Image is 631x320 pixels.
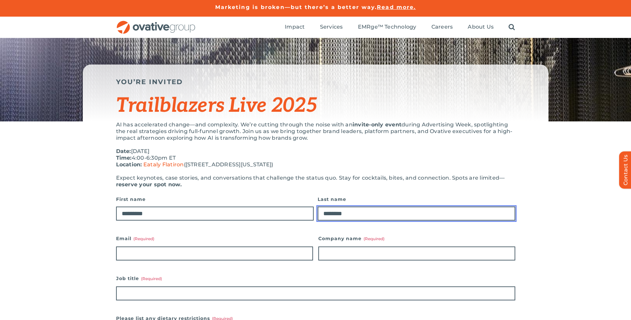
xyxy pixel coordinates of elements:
[133,236,154,241] span: (Required)
[116,20,196,26] a: OG_Full_horizontal_RGB
[116,94,317,118] span: Trailblazers Live 2025
[143,161,184,168] a: Eataly Flatiron
[116,78,515,86] h5: YOU’RE INVITED
[116,148,131,154] strong: Date:
[364,236,385,241] span: (Required)
[377,4,416,10] a: Read more.
[509,24,515,31] a: Search
[320,24,343,31] a: Services
[358,24,416,30] span: EMRge™ Technology
[116,155,132,161] strong: Time:
[116,195,314,204] label: First name
[358,24,416,31] a: EMRge™ Technology
[116,181,182,188] strong: reserve your spot now.
[116,148,515,168] p: [DATE] 4:00-6:30pm ET ([STREET_ADDRESS][US_STATE])
[431,24,453,30] span: Careers
[353,121,401,128] strong: invite-only event
[431,24,453,31] a: Careers
[116,175,515,188] p: Expect keynotes, case stories, and conversations that challenge the status quo. Stay for cocktail...
[468,24,494,30] span: About Us
[215,4,377,10] a: Marketing is broken—but there’s a better way.
[318,234,515,243] label: Company name
[285,24,305,31] a: Impact
[116,234,313,243] label: Email
[468,24,494,31] a: About Us
[141,276,162,281] span: (Required)
[320,24,343,30] span: Services
[285,17,515,38] nav: Menu
[318,195,515,204] label: Last name
[116,274,515,283] label: Job title
[116,121,515,141] p: AI has accelerated change—and complexity. We’re cutting through the noise with an during Advertis...
[285,24,305,30] span: Impact
[116,161,142,168] strong: Location:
